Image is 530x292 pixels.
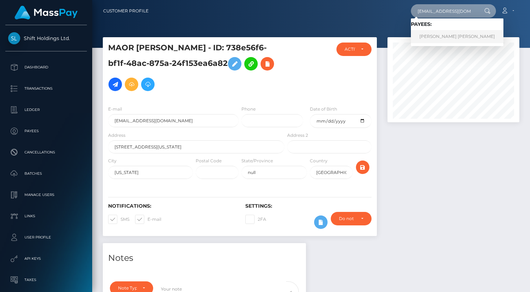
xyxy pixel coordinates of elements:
[8,190,84,200] p: Manage Users
[5,165,87,182] a: Batches
[245,215,266,224] label: 2FA
[5,250,87,268] a: API Keys
[345,46,355,52] div: ACTIVE
[108,203,235,209] h6: Notifications:
[5,186,87,204] a: Manage Users
[8,168,84,179] p: Batches
[331,212,372,225] button: Do not require
[8,126,84,136] p: Payees
[5,58,87,76] a: Dashboard
[8,83,84,94] p: Transactions
[5,207,87,225] a: Links
[241,106,256,112] label: Phone
[5,271,87,289] a: Taxes
[8,62,84,73] p: Dashboard
[5,122,87,140] a: Payees
[108,78,122,91] a: Initiate Payout
[245,203,372,209] h6: Settings:
[135,215,161,224] label: E-mail
[8,232,84,243] p: User Profile
[5,80,87,97] a: Transactions
[411,21,503,27] h6: Payees:
[287,132,308,139] label: Address 2
[339,216,355,221] div: Do not require
[5,35,87,41] span: Shift Holdings Ltd.
[336,43,372,56] button: ACTIVE
[108,215,129,224] label: SMS
[411,30,503,43] a: [PERSON_NAME] [PERSON_NAME]
[8,211,84,221] p: Links
[108,106,122,112] label: E-mail
[310,106,337,112] label: Date of Birth
[108,252,301,264] h4: Notes
[8,147,84,158] p: Cancellations
[108,132,125,139] label: Address
[5,144,87,161] a: Cancellations
[118,285,137,291] div: Note Type
[15,6,78,19] img: MassPay Logo
[108,43,280,95] h5: MAOR [PERSON_NAME] - ID: 738e56f6-bf1f-48ac-875a-24f153ea6a82
[310,158,328,164] label: Country
[411,4,478,18] input: Search...
[8,275,84,285] p: Taxes
[5,101,87,119] a: Ledger
[103,4,149,18] a: Customer Profile
[8,105,84,115] p: Ledger
[196,158,222,164] label: Postal Code
[8,253,84,264] p: API Keys
[8,32,20,44] img: Shift Holdings Ltd.
[5,229,87,246] a: User Profile
[241,158,273,164] label: State/Province
[108,158,117,164] label: City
